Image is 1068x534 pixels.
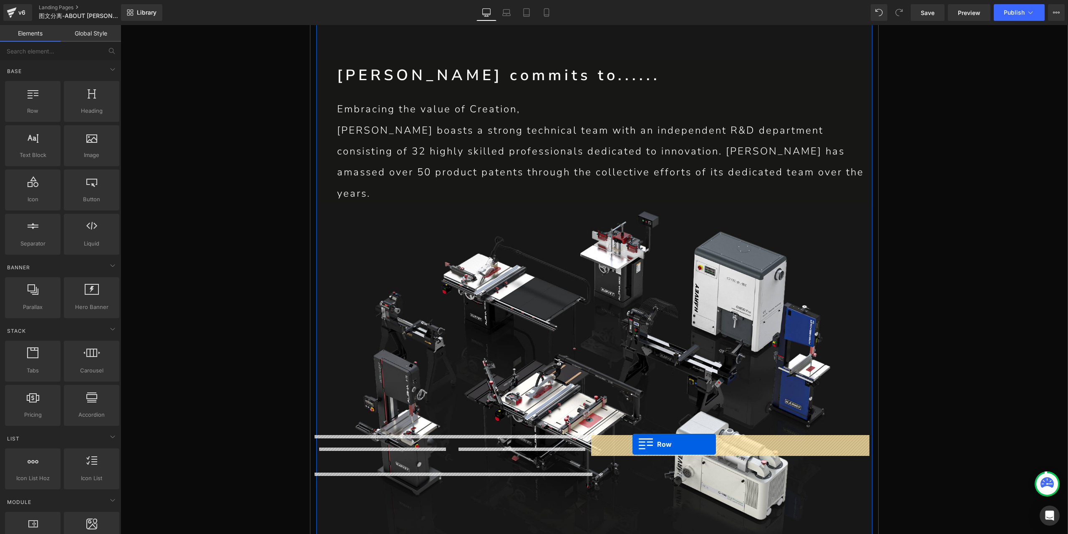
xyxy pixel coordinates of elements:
[66,151,117,159] span: Image
[66,303,117,311] span: Hero Banner
[6,498,32,506] span: Module
[1040,506,1060,526] div: Open Intercom Messenger
[537,4,557,21] a: Mobile
[217,73,752,94] p: Embracing the value of Creation,
[217,99,743,175] span: [PERSON_NAME] boasts a strong technical team with an independent R&D department consisting of 32 ...
[476,4,496,21] a: Desktop
[39,4,135,11] a: Landing Pages
[66,410,117,419] span: Accordion
[66,366,117,375] span: Carousel
[66,239,117,248] span: Liquid
[948,4,990,21] a: Preview
[8,151,58,159] span: Text Block
[66,106,117,115] span: Heading
[8,303,58,311] span: Parallax
[6,435,20,443] span: List
[8,239,58,248] span: Separator
[39,13,119,19] span: 图文分离-ABOUT [PERSON_NAME] 2025
[8,106,58,115] span: Row
[8,474,58,483] span: Icon List Hoz
[921,8,934,17] span: Save
[891,4,907,21] button: Redo
[3,4,32,21] a: v6
[137,9,156,16] span: Library
[871,4,887,21] button: Undo
[66,474,117,483] span: Icon List
[1048,4,1065,21] button: More
[8,366,58,375] span: Tabs
[516,4,537,21] a: Tablet
[60,25,121,42] a: Global Style
[66,195,117,204] span: Button
[958,8,980,17] span: Preview
[121,4,162,21] a: New Library
[6,263,31,271] span: Banner
[217,40,752,61] h1: [PERSON_NAME] commits to......
[6,67,23,75] span: Base
[496,4,516,21] a: Laptop
[6,327,27,335] span: Stack
[17,7,27,18] div: v6
[994,4,1045,21] button: Publish
[8,410,58,419] span: Pricing
[1004,9,1025,16] span: Publish
[8,195,58,204] span: Icon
